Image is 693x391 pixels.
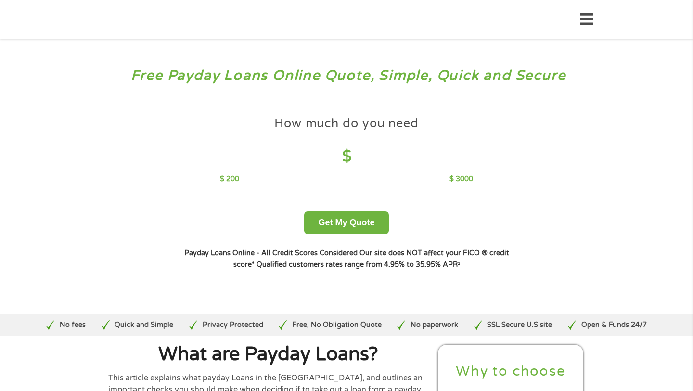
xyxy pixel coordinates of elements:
h4: $ [220,147,473,167]
p: Open & Funds 24/7 [581,320,647,330]
h3: Free Payday Loans Online Quote, Simple, Quick and Secure [28,67,666,85]
h1: What are Payday Loans? [108,345,428,364]
h4: How much do you need [274,116,419,131]
button: Get My Quote [304,211,388,234]
strong: Our site does NOT affect your FICO ® credit score* [233,249,509,269]
p: $ 3000 [449,174,473,184]
p: $ 200 [220,174,239,184]
p: No fees [60,320,86,330]
strong: Payday Loans Online - All Credit Scores Considered [184,249,358,257]
h2: Why to choose [446,363,576,380]
p: Free, No Obligation Quote [292,320,382,330]
strong: Qualified customers rates range from 4.95% to 35.95% APR¹ [257,261,460,269]
p: Quick and Simple [115,320,173,330]
p: No paperwork [411,320,458,330]
p: SSL Secure U.S site [487,320,552,330]
p: Privacy Protected [203,320,263,330]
